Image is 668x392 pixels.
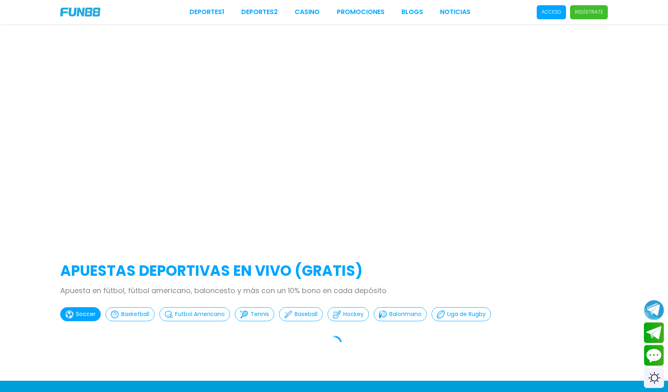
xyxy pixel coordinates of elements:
[295,7,320,17] a: CASINO
[328,307,369,321] button: Hockey
[60,8,100,16] img: Company Logo
[644,345,664,366] button: Contact customer service
[389,310,422,318] p: Balonmano
[374,307,427,321] button: Balonmano
[542,8,561,16] p: Acceso
[175,310,225,318] p: Futbol Americano
[644,300,664,320] button: Join telegram channel
[189,7,224,17] a: Deportes1
[121,310,149,318] p: Basketball
[106,307,155,321] button: Basketball
[401,7,423,17] a: BLOGS
[343,310,364,318] p: Hockey
[235,307,274,321] button: Tennis
[295,310,318,318] p: Baseball
[279,307,323,321] button: Baseball
[432,307,491,321] button: Liga de Rugby
[440,7,470,17] a: NOTICIAS
[60,307,101,321] button: Soccer
[76,310,96,318] p: Soccer
[250,310,269,318] p: Tennis
[644,368,664,388] div: Switch theme
[575,8,603,16] p: Regístrate
[337,7,385,17] a: Promociones
[159,307,230,321] button: Futbol Americano
[447,310,486,318] p: Liga de Rugby
[60,260,608,282] h2: APUESTAS DEPORTIVAS EN VIVO (gratis)
[241,7,278,17] a: Deportes2
[60,285,608,296] p: Apuesta en fútbol, fútbol americano, baloncesto y más con un 10% bono en cada depósito
[644,322,664,343] button: Join telegram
